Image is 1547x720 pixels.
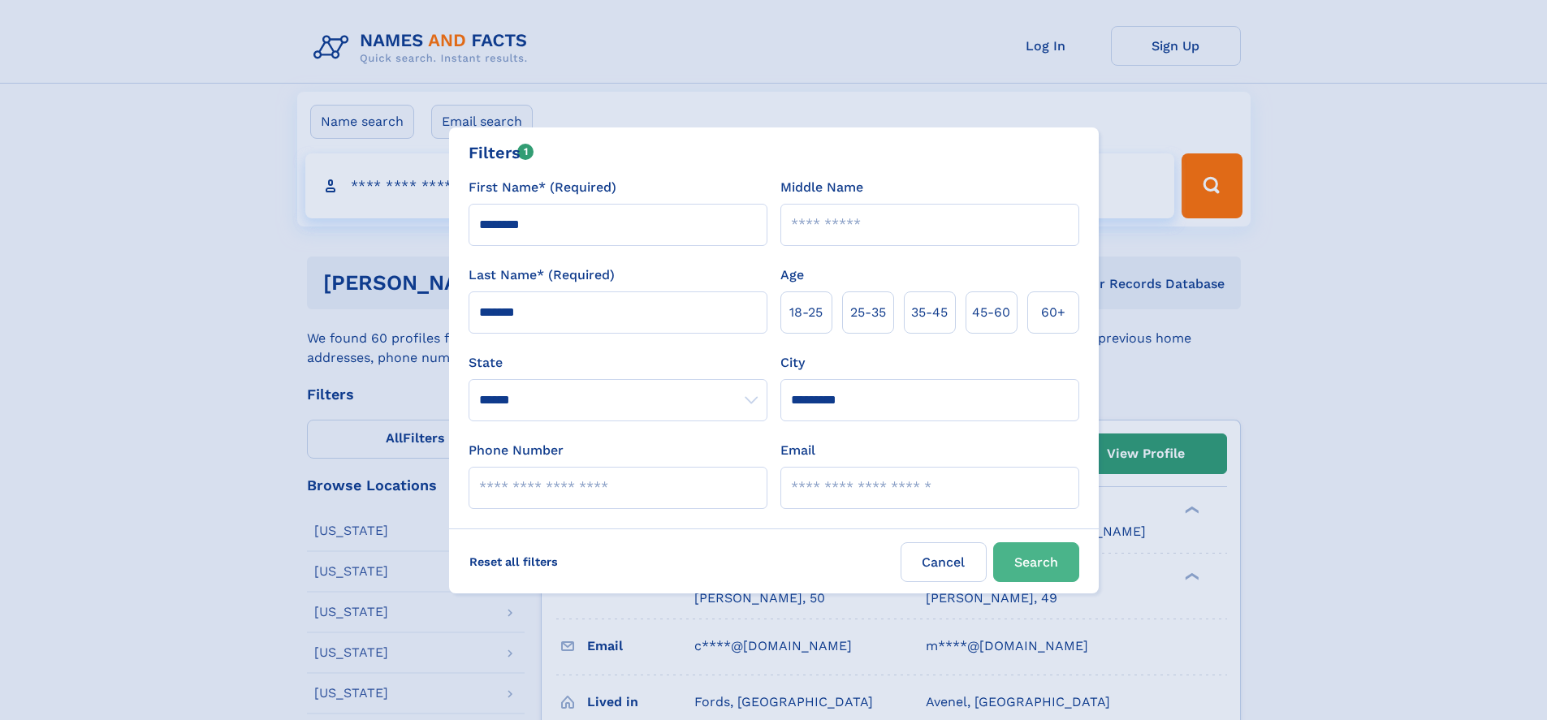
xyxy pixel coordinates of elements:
span: 25‑35 [850,303,886,322]
span: 18‑25 [789,303,823,322]
button: Search [993,542,1079,582]
span: 35‑45 [911,303,948,322]
label: First Name* (Required) [469,178,616,197]
label: Middle Name [780,178,863,197]
span: 60+ [1041,303,1065,322]
label: Cancel [901,542,987,582]
div: Filters [469,140,534,165]
label: Email [780,441,815,460]
label: Age [780,265,804,285]
label: State [469,353,767,373]
label: Last Name* (Required) [469,265,615,285]
span: 45‑60 [972,303,1010,322]
label: Phone Number [469,441,564,460]
label: Reset all filters [459,542,568,581]
label: City [780,353,805,373]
